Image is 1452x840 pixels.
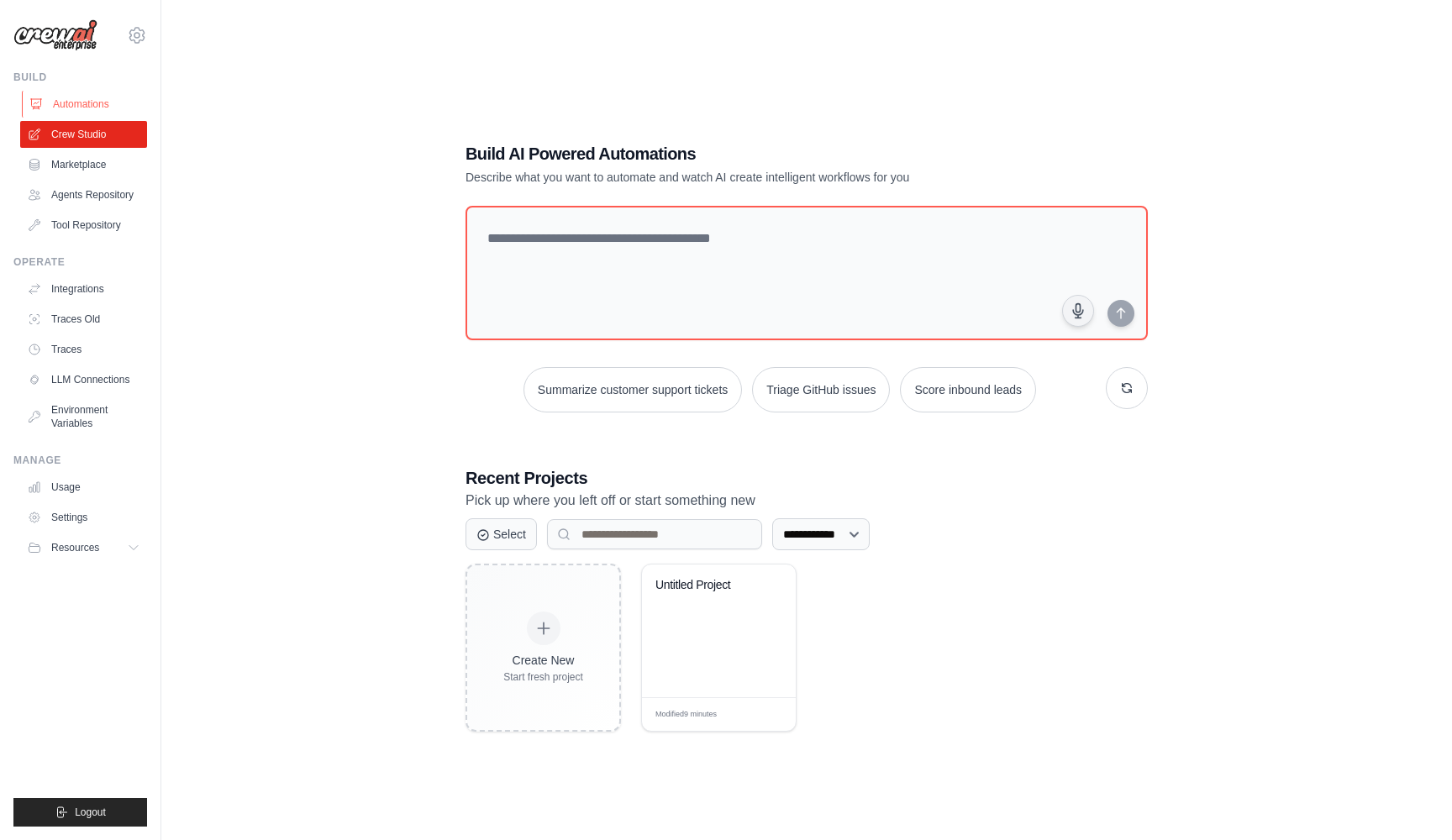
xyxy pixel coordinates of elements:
button: Score inbound leads [900,367,1036,412]
img: Logo [13,19,97,51]
button: Click to speak your automation idea [1062,295,1094,327]
a: Agents Repository [20,181,147,208]
button: Select [466,518,537,550]
span: Modified 9 minutes [655,709,717,721]
a: Environment Variables [20,396,147,437]
div: Operate [13,255,147,269]
span: Resources [51,541,99,554]
button: Triage GitHub issues [752,367,890,412]
div: Manage [13,454,147,467]
div: Build [13,71,147,84]
a: Crew Studio [20,121,147,148]
div: Start fresh project [503,670,583,684]
button: Logout [13,798,147,827]
p: Describe what you want to automate and watch AI create intelligent workflows for you [466,169,1030,186]
a: Usage [20,474,147,501]
a: LLM Connections [20,366,147,393]
span: Logout [75,806,106,819]
button: Summarize customer support tickets [523,367,742,412]
div: Create New [503,652,583,669]
span: Edit [756,708,771,721]
a: Traces Old [20,306,147,333]
a: Marketplace [20,151,147,178]
a: Settings [20,504,147,531]
h3: Recent Projects [466,466,1148,490]
h1: Build AI Powered Automations [466,142,1030,165]
a: Tool Repository [20,212,147,239]
a: Traces [20,336,147,363]
a: Integrations [20,276,147,302]
button: Resources [20,534,147,561]
div: Untitled Project [655,578,757,593]
a: Automations [22,91,149,118]
button: Get new suggestions [1106,367,1148,409]
p: Pick up where you left off or start something new [466,490,1148,512]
